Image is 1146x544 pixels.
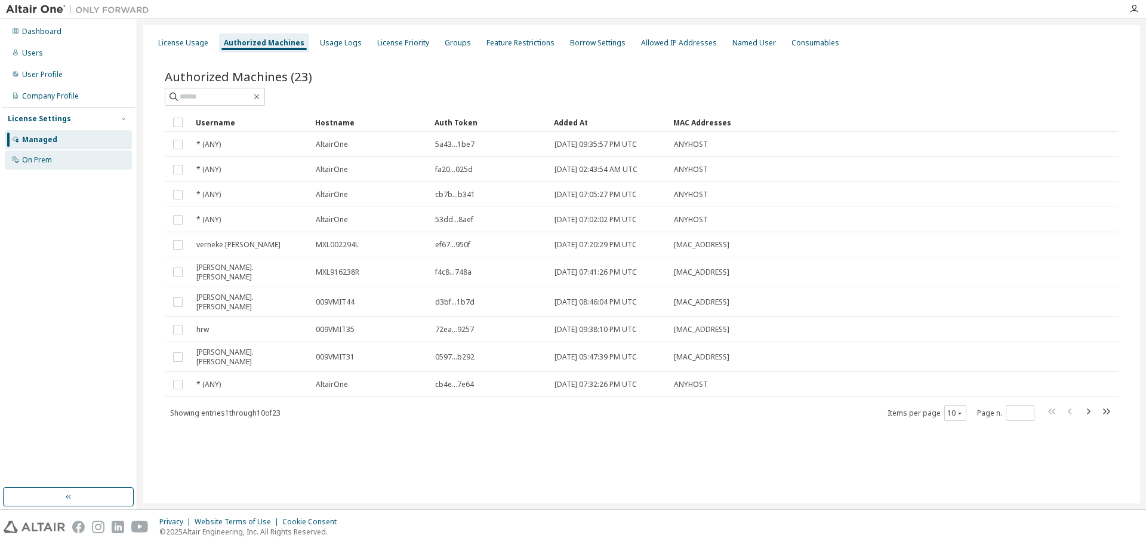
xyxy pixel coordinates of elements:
span: ANYHOST [674,140,708,149]
span: [DATE] 09:35:57 PM UTC [554,140,637,149]
span: ANYHOST [674,215,708,225]
img: youtube.svg [131,521,149,533]
div: Allowed IP Addresses [641,38,717,48]
span: AltairOne [316,190,348,199]
span: [DATE] 05:47:39 PM UTC [554,352,637,362]
span: Page n. [977,405,1034,421]
span: [PERSON_NAME].[PERSON_NAME] [196,263,305,282]
div: Cookie Consent [282,517,344,527]
span: [DATE] 07:05:27 PM UTC [554,190,637,199]
span: * (ANY) [196,190,221,199]
span: fa20...025d [435,165,473,174]
span: ANYHOST [674,380,708,389]
div: Username [196,113,306,132]
span: ef67...950f [435,240,470,250]
div: Dashboard [22,27,61,36]
span: * (ANY) [196,215,221,225]
span: Showing entries 1 through 10 of 23 [170,408,281,418]
div: Feature Restrictions [486,38,554,48]
div: Managed [22,135,57,145]
div: Consumables [791,38,839,48]
span: d3bf...1b7d [435,297,475,307]
div: Hostname [315,113,425,132]
div: License Settings [8,114,71,124]
div: Added At [554,113,664,132]
span: [DATE] 07:20:29 PM UTC [554,240,637,250]
span: 009VMIT35 [316,325,355,334]
div: Users [22,48,43,58]
span: 5a43...1be7 [435,140,475,149]
img: Altair One [6,4,155,16]
span: MXL916238R [316,268,359,277]
span: [PERSON_NAME].[PERSON_NAME] [196,293,305,312]
span: [DATE] 07:41:26 PM UTC [554,268,637,277]
div: On Prem [22,155,52,165]
span: AltairOne [316,380,348,389]
span: [MAC_ADDRESS] [674,268,729,277]
span: [DATE] 07:02:02 PM UTC [554,215,637,225]
span: [PERSON_NAME].[PERSON_NAME] [196,348,305,367]
div: Auth Token [435,113,544,132]
span: hrw [196,325,209,334]
span: [DATE] 02:43:54 AM UTC [554,165,637,174]
span: [MAC_ADDRESS] [674,240,729,250]
img: instagram.svg [92,521,104,533]
div: License Usage [158,38,208,48]
div: Borrow Settings [570,38,626,48]
span: 72ea...9257 [435,325,474,334]
span: f4c8...748a [435,268,472,277]
span: [DATE] 07:32:26 PM UTC [554,380,637,389]
span: ANYHOST [674,190,708,199]
span: [DATE] 09:38:10 PM UTC [554,325,637,334]
span: 009VMIT31 [316,352,355,362]
span: ANYHOST [674,165,708,174]
div: Privacy [159,517,195,527]
span: 53dd...8aef [435,215,473,225]
span: 009VMIT44 [316,297,355,307]
div: License Priority [377,38,429,48]
button: 10 [947,408,963,418]
div: Authorized Machines [224,38,304,48]
span: * (ANY) [196,380,221,389]
span: cb7b...b341 [435,190,475,199]
span: cb4e...7e64 [435,380,474,389]
span: AltairOne [316,140,348,149]
div: User Profile [22,70,63,79]
div: MAC Addresses [673,113,993,132]
div: Named User [732,38,776,48]
span: 0597...b292 [435,352,475,362]
span: [DATE] 08:46:04 PM UTC [554,297,637,307]
div: Usage Logs [320,38,362,48]
span: [MAC_ADDRESS] [674,297,729,307]
div: Groups [445,38,471,48]
span: Items per page [888,405,966,421]
span: * (ANY) [196,140,221,149]
p: © 2025 Altair Engineering, Inc. All Rights Reserved. [159,527,344,537]
div: Company Profile [22,91,79,101]
span: [MAC_ADDRESS] [674,352,729,362]
span: MXL002294L [316,240,359,250]
img: linkedin.svg [112,521,124,533]
div: Website Terms of Use [195,517,282,527]
span: [MAC_ADDRESS] [674,325,729,334]
span: * (ANY) [196,165,221,174]
span: AltairOne [316,165,348,174]
span: AltairOne [316,215,348,225]
span: Authorized Machines (23) [165,68,312,85]
span: verneke.[PERSON_NAME] [196,240,281,250]
img: facebook.svg [72,521,85,533]
img: altair_logo.svg [4,521,65,533]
